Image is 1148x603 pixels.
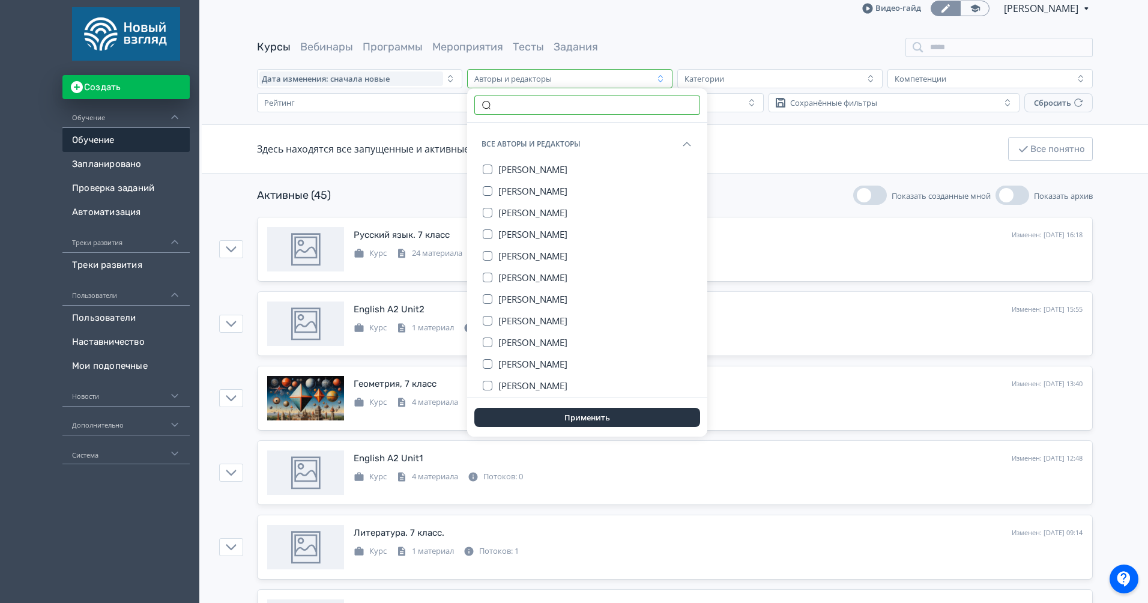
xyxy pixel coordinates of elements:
div: Курс [354,322,387,334]
a: Мои подопечные [62,354,190,378]
div: Изменен: [DATE] 15:55 [1012,305,1083,315]
div: Рейтинг [264,98,295,108]
span: Показать созданные мной [892,190,991,201]
div: Компетенции [895,74,946,83]
div: Курс [354,247,387,259]
img: https://files.teachbase.ru/system/account/58660/logo/medium-06d2db31b665f80610edcfcd78931e19.png [72,7,180,61]
span: [PERSON_NAME] [498,358,567,370]
div: Обучение [62,99,190,128]
div: Потоков: 0 [468,471,523,483]
a: Обучение [62,128,190,152]
button: Авторы и редакторы [467,69,672,88]
a: Вебинары [300,40,353,53]
button: [PERSON_NAME] [498,223,693,245]
a: Пользователи [62,306,190,330]
a: Видео-гайд [862,2,921,14]
div: Потоков: 0 [464,322,519,334]
button: [PERSON_NAME] [498,159,693,180]
button: Категории [677,69,883,88]
a: Автоматизация [62,200,190,224]
div: Новости [62,378,190,407]
a: Треки развития [62,253,190,277]
button: [PERSON_NAME] [498,245,693,267]
div: Курс [354,545,387,557]
button: [PERSON_NAME] [498,267,693,288]
button: Рейтинг [257,93,508,112]
button: Все авторы и редакторы [474,130,700,159]
span: Все авторы и редакторы [482,135,581,154]
a: Мероприятия [432,40,503,53]
button: [PERSON_NAME] [498,202,693,223]
button: [PERSON_NAME] [498,310,693,332]
a: Запланировано [62,152,190,176]
div: Изменен: [DATE] 12:48 [1012,453,1083,464]
div: 24 материала [396,247,462,259]
button: Дата изменения: сначала новые [257,69,462,88]
span: Показать архив [1034,190,1093,201]
div: Пользователи [62,277,190,306]
span: [PERSON_NAME] [498,293,567,305]
button: Создать [62,75,190,99]
a: Проверка заданий [62,176,190,200]
div: Категории [684,74,724,83]
button: [PERSON_NAME] [498,396,693,418]
div: Дополнительно [62,407,190,435]
div: English A2 Unit2 [354,303,424,317]
div: Треки развития [62,224,190,253]
div: Русский язык. 7 класс [354,228,450,242]
a: Переключиться в режим ученика [960,1,989,16]
div: 1 материал [396,322,454,334]
button: [PERSON_NAME] [498,180,693,202]
span: [PERSON_NAME] [498,315,567,327]
span: [PERSON_NAME] [498,336,567,348]
a: Наставничество [62,330,190,354]
a: Программы [363,40,423,53]
div: Литература. 7 класс. [354,526,444,540]
div: Курс [354,396,387,408]
div: English A2 Unit1 [354,452,423,465]
div: Активные (45) [257,187,331,204]
span: [PERSON_NAME] [498,250,567,262]
span: [PERSON_NAME] [498,228,567,240]
div: Потоков: 1 [464,545,519,557]
button: [PERSON_NAME] [498,353,693,375]
span: [PERSON_NAME] [498,207,567,219]
div: Здесь находятся все запущенные и активные мероприятия на текущий момент [257,142,632,156]
div: Курс [354,471,387,483]
span: [PERSON_NAME] [498,185,567,197]
button: Все понятно [1008,137,1093,161]
button: [PERSON_NAME] [498,288,693,310]
a: Задания [554,40,598,53]
div: 1 материал [396,545,454,557]
div: Изменен: [DATE] 16:18 [1012,230,1083,240]
button: Сохранённые фильтры [769,93,1020,112]
div: 4 материала [396,471,458,483]
a: Курсы [257,40,291,53]
span: [PERSON_NAME] [498,380,567,392]
button: Сбросить [1024,93,1093,112]
button: [PERSON_NAME] [498,332,693,353]
button: Применить [474,408,700,427]
div: Сохранённые фильтры [790,98,877,108]
button: [PERSON_NAME] [498,375,693,396]
div: 4 материала [396,396,458,408]
div: Изменен: [DATE] 09:14 [1012,528,1083,538]
span: [PERSON_NAME] [498,163,567,175]
a: Тесты [513,40,544,53]
span: Дата изменения: сначала новые [262,74,390,83]
button: Компетенции [887,69,1093,88]
span: [PERSON_NAME] [498,271,567,283]
div: Авторы и редакторы [474,74,552,83]
div: Система [62,435,190,464]
div: Геометрия, 7 класс [354,377,437,391]
div: Изменен: [DATE] 13:40 [1012,379,1083,389]
span: Григорий Волчков [1004,1,1080,16]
